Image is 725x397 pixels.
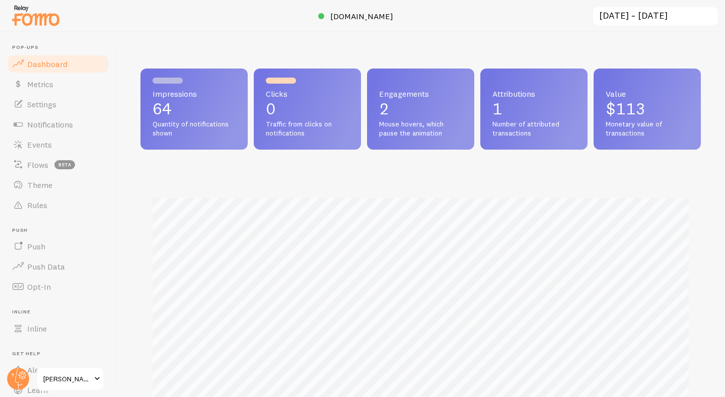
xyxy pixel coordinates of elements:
span: Metrics [27,79,53,89]
span: beta [54,160,75,169]
span: Pop-ups [12,44,110,51]
a: Theme [6,175,110,195]
p: 1 [492,101,575,117]
span: Engagements [379,90,462,98]
a: Dashboard [6,54,110,74]
a: Rules [6,195,110,215]
a: [PERSON_NAME] Bouquets [36,367,104,391]
span: Clicks [266,90,349,98]
span: Traffic from clicks on notifications [266,120,349,138]
span: Events [27,140,52,150]
span: Push [27,241,45,251]
span: $113 [606,99,645,118]
a: Flows beta [6,155,110,175]
span: Get Help [12,351,110,357]
span: Attributions [492,90,575,98]
a: Push Data [6,256,110,277]
p: 0 [266,101,349,117]
a: Metrics [6,74,110,94]
span: Push Data [27,261,65,272]
span: Impressions [153,90,236,98]
p: 2 [379,101,462,117]
a: Opt-In [6,277,110,297]
span: Push [12,227,110,234]
a: Settings [6,94,110,114]
span: Learn [27,385,48,395]
a: Notifications [6,114,110,135]
span: Flows [27,160,48,170]
span: Mouse hovers, which pause the animation [379,120,462,138]
a: Inline [6,318,110,339]
span: [PERSON_NAME] Bouquets [43,373,91,385]
span: Quantity of notifications shown [153,120,236,138]
span: Inline [27,323,47,334]
span: Number of attributed transactions [492,120,575,138]
span: Theme [27,180,52,190]
img: fomo-relay-logo-orange.svg [11,3,61,28]
a: Alerts [6,360,110,380]
span: Rules [27,200,47,210]
span: Opt-In [27,282,51,292]
span: Settings [27,99,56,109]
span: Dashboard [27,59,67,69]
span: Value [606,90,689,98]
p: 64 [153,101,236,117]
span: Monetary value of transactions [606,120,689,138]
a: Events [6,135,110,155]
span: Alerts [27,365,49,375]
span: Inline [12,309,110,315]
span: Notifications [27,119,73,129]
a: Push [6,236,110,256]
